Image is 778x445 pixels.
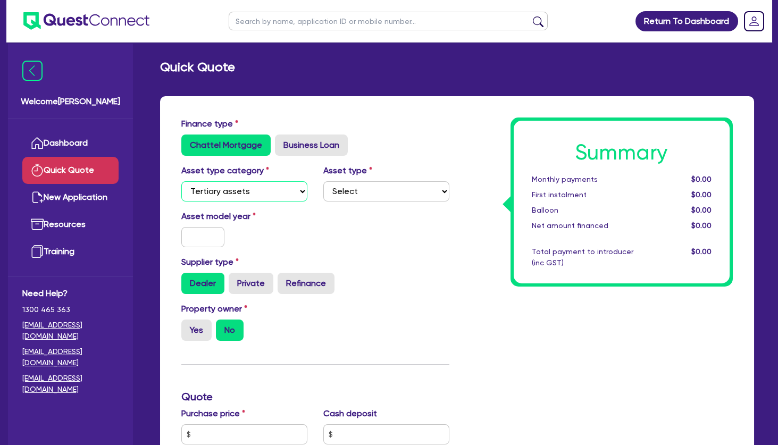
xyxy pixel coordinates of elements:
[181,390,449,403] h3: Quote
[532,140,712,165] h1: Summary
[21,95,120,108] span: Welcome [PERSON_NAME]
[181,164,269,177] label: Asset type category
[31,245,44,258] img: training
[22,238,119,265] a: Training
[524,246,655,268] div: Total payment to introducer (inc GST)
[31,191,44,204] img: new-application
[181,303,247,315] label: Property owner
[23,12,149,30] img: quest-connect-logo-blue
[740,7,768,35] a: Dropdown toggle
[173,210,315,223] label: Asset model year
[323,407,377,420] label: Cash deposit
[31,218,44,231] img: resources
[181,256,239,268] label: Supplier type
[524,205,655,216] div: Balloon
[22,373,119,395] a: [EMAIL_ADDRESS][DOMAIN_NAME]
[22,320,119,342] a: [EMAIL_ADDRESS][DOMAIN_NAME]
[323,164,372,177] label: Asset type
[524,220,655,231] div: Net amount financed
[181,135,271,156] label: Chattel Mortgage
[22,211,119,238] a: Resources
[691,206,712,214] span: $0.00
[31,164,44,177] img: quick-quote
[524,174,655,185] div: Monthly payments
[691,247,712,256] span: $0.00
[22,184,119,211] a: New Application
[181,273,224,294] label: Dealer
[22,61,43,81] img: icon-menu-close
[275,135,348,156] label: Business Loan
[22,304,119,315] span: 1300 465 363
[22,157,119,184] a: Quick Quote
[216,320,244,341] label: No
[181,320,212,341] label: Yes
[691,221,712,230] span: $0.00
[229,273,273,294] label: Private
[22,346,119,368] a: [EMAIL_ADDRESS][DOMAIN_NAME]
[160,60,235,75] h2: Quick Quote
[181,407,245,420] label: Purchase price
[691,190,712,199] span: $0.00
[635,11,738,31] a: Return To Dashboard
[22,287,119,300] span: Need Help?
[524,189,655,200] div: First instalment
[22,130,119,157] a: Dashboard
[229,12,548,30] input: Search by name, application ID or mobile number...
[278,273,334,294] label: Refinance
[181,117,238,130] label: Finance type
[691,175,712,183] span: $0.00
